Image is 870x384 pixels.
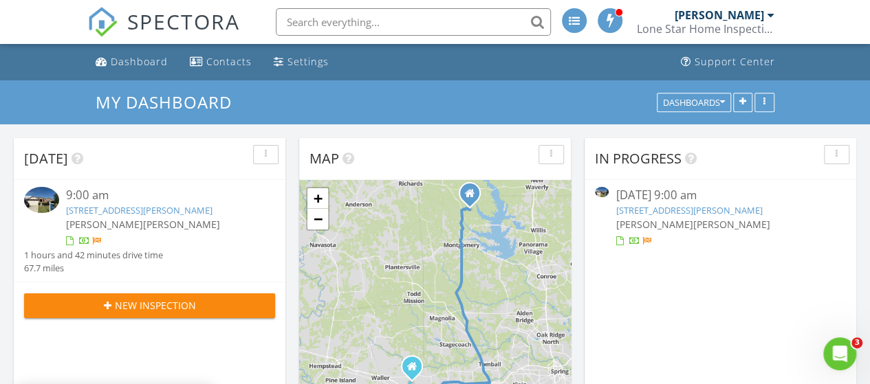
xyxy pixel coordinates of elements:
a: SPECTORA [87,19,240,47]
div: PO Box 205, Hockley TX 77447 [412,366,420,374]
iframe: Intercom live chat [823,337,856,370]
span: [PERSON_NAME] [616,218,693,231]
img: 9348030%2Freports%2Ffd9db2ac-7bfa-4e27-be2e-6f136b4ff208%2Fcover_photos%2FB2322ZQ1N059UTHZysNF%2F... [595,187,609,197]
div: 1 hours and 42 minutes drive time [24,249,163,262]
a: Zoom in [307,188,328,209]
span: New Inspection [115,298,196,313]
div: Dashboards [663,98,725,107]
span: [PERSON_NAME] [66,218,143,231]
span: SPECTORA [127,7,240,36]
a: Support Center [675,49,781,75]
button: New Inspection [24,293,275,318]
a: [DATE] 9:00 am [STREET_ADDRESS][PERSON_NAME] [PERSON_NAME][PERSON_NAME] [595,187,846,248]
span: [DATE] [24,149,68,168]
a: [STREET_ADDRESS][PERSON_NAME] [66,204,213,216]
a: 9:00 am [STREET_ADDRESS][PERSON_NAME] [PERSON_NAME][PERSON_NAME] 1 hours and 42 minutes drive tim... [24,187,275,275]
a: Zoom out [307,209,328,229]
img: 9348030%2Freports%2Ffd9db2ac-7bfa-4e27-be2e-6f136b4ff208%2Fcover_photos%2FB2322ZQ1N059UTHZysNF%2F... [24,187,59,213]
div: Support Center [695,55,775,68]
div: Contacts [206,55,252,68]
div: Settings [287,55,329,68]
input: Search everything... [276,8,551,36]
div: 67.7 miles [24,262,163,275]
button: Dashboards [657,93,731,112]
a: Settings [268,49,334,75]
a: My Dashboard [96,91,243,113]
a: Contacts [184,49,257,75]
span: [PERSON_NAME] [693,218,770,231]
span: Map [309,149,339,168]
div: [PERSON_NAME] [675,8,764,22]
div: Dashboard [111,55,168,68]
a: Dashboard [90,49,173,75]
span: 3 [851,337,862,348]
div: Lone Star Home Inspections PLLC [637,22,774,36]
span: [PERSON_NAME] [143,218,220,231]
div: [DATE] 9:00 am [616,187,825,204]
a: [STREET_ADDRESS][PERSON_NAME] [616,204,762,216]
div: 9:00 am [66,187,254,204]
div: 20249 Spruce Dr., Montgomery TX 77356 [470,193,478,201]
span: In Progress [595,149,682,168]
img: The Best Home Inspection Software - Spectora [87,7,118,37]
